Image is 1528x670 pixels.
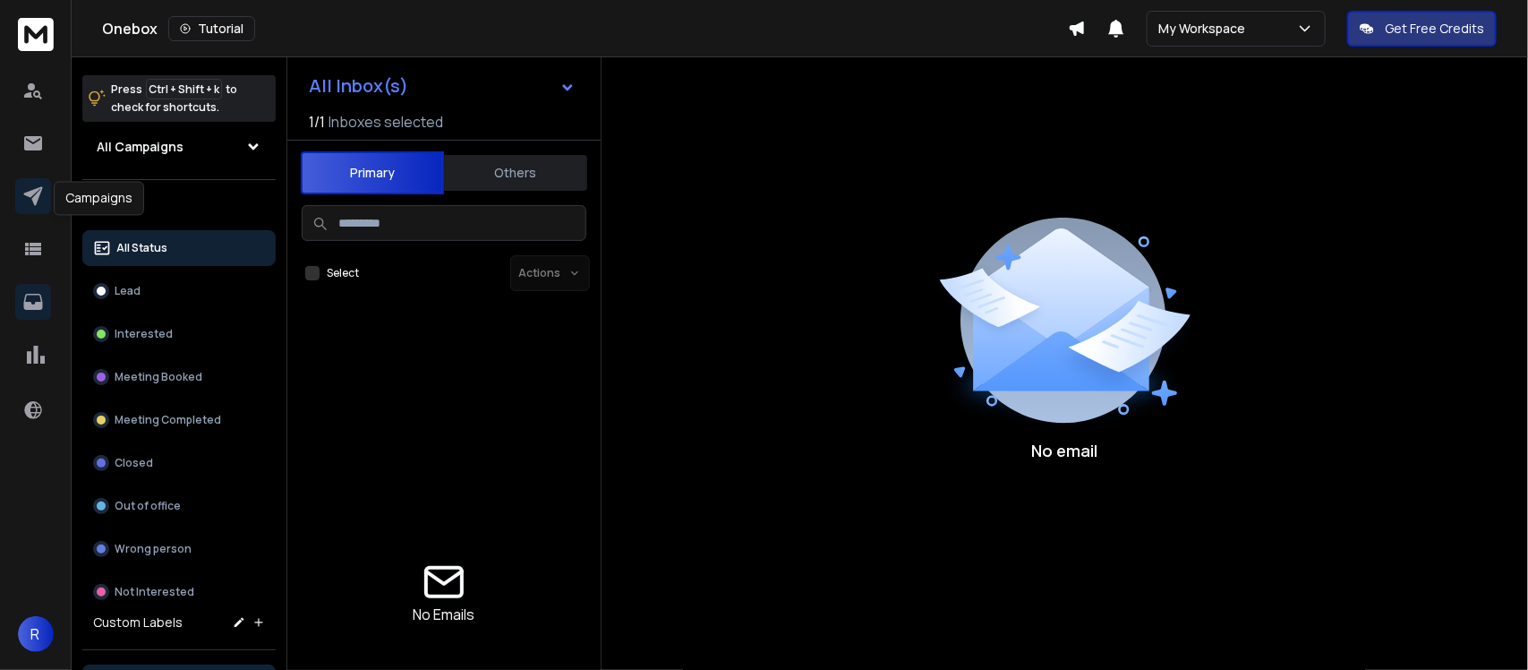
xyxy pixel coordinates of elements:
[295,68,590,104] button: All Inbox(s)
[82,359,276,395] button: Meeting Booked
[146,79,222,99] span: Ctrl + Shift + k
[1347,11,1497,47] button: Get Free Credits
[115,456,153,470] p: Closed
[168,16,255,41] button: Tutorial
[115,327,173,341] p: Interested
[1032,438,1098,463] p: No email
[327,266,359,280] label: Select
[301,151,444,194] button: Primary
[82,316,276,352] button: Interested
[18,616,54,652] button: R
[93,614,183,631] h3: Custom Labels
[82,574,276,610] button: Not Interested
[414,604,475,625] p: No Emails
[444,153,587,193] button: Others
[309,111,325,133] span: 1 / 1
[111,81,237,116] p: Press to check for shortcuts.
[82,129,276,165] button: All Campaigns
[115,370,202,384] p: Meeting Booked
[116,241,167,255] p: All Status
[82,531,276,567] button: Wrong person
[97,138,184,156] h1: All Campaigns
[1158,20,1252,38] p: My Workspace
[54,182,144,216] div: Campaigns
[82,445,276,481] button: Closed
[82,488,276,524] button: Out of office
[82,402,276,438] button: Meeting Completed
[82,273,276,309] button: Lead
[309,77,408,95] h1: All Inbox(s)
[102,16,1068,41] div: Onebox
[115,284,141,298] p: Lead
[115,499,181,513] p: Out of office
[82,230,276,266] button: All Status
[115,542,192,556] p: Wrong person
[115,585,194,599] p: Not Interested
[329,111,443,133] h3: Inboxes selected
[115,413,221,427] p: Meeting Completed
[82,194,276,219] h3: Filters
[1385,20,1484,38] p: Get Free Credits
